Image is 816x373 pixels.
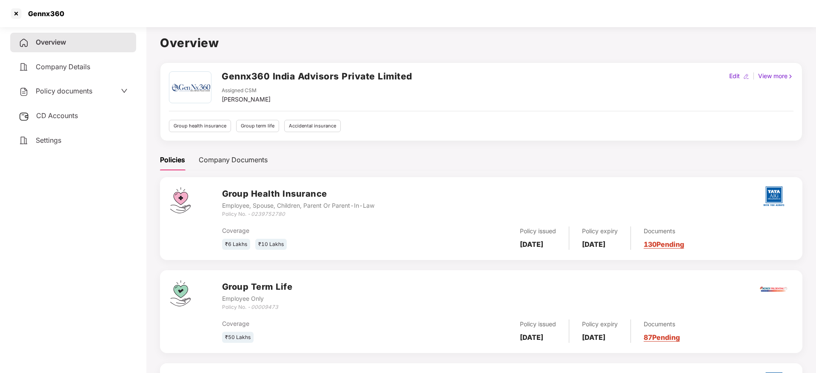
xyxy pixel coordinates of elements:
div: Policy No. - [222,303,293,311]
div: Employee, Spouse, Children, Parent Or Parent-In-Law [222,201,374,210]
img: svg+xml;base64,PHN2ZyB4bWxucz0iaHR0cDovL3d3dy53My5vcmcvMjAwMC9zdmciIHdpZHRoPSIyNCIgaGVpZ2h0PSIyNC... [19,62,29,72]
b: [DATE] [582,240,605,249]
div: ₹6 Lakhs [222,239,250,250]
b: [DATE] [520,333,543,342]
div: | [751,71,756,81]
span: Policy documents [36,87,92,95]
h3: Group Health Insurance [222,187,374,201]
span: down [121,88,128,94]
div: Assigned CSM [222,87,271,95]
img: svg+xml;base64,PHN2ZyB4bWxucz0iaHR0cDovL3d3dy53My5vcmcvMjAwMC9zdmciIHdpZHRoPSI0Ny43MTQiIGhlaWdodD... [170,187,191,213]
div: Company Documents [199,155,268,165]
div: Accidental insurance [284,120,341,132]
div: Coverage [222,319,412,328]
h2: Gennx360 India Advisors Private Limited [222,69,412,83]
div: Group term life [236,120,279,132]
b: [DATE] [582,333,605,342]
div: Coverage [222,226,412,235]
div: Documents [644,319,680,329]
span: CD Accounts [36,111,78,120]
div: Policy expiry [582,319,618,329]
i: 00009473 [251,304,278,310]
div: Policy issued [520,226,556,236]
span: Overview [36,38,66,46]
img: gennx360_logo.png [170,72,210,103]
div: Employee Only [222,294,293,303]
i: 0239752780 [251,211,285,217]
div: Policy issued [520,319,556,329]
span: Settings [36,136,61,144]
img: tatag.png [759,181,789,211]
div: Group health insurance [169,120,231,132]
span: Company Details [36,62,90,71]
img: editIcon [743,73,749,79]
div: [PERSON_NAME] [222,95,271,104]
img: svg+xml;base64,PHN2ZyB4bWxucz0iaHR0cDovL3d3dy53My5vcmcvMjAwMC9zdmciIHdpZHRoPSIyNCIgaGVpZ2h0PSIyNC... [19,136,29,146]
img: svg+xml;base64,PHN2ZyB4bWxucz0iaHR0cDovL3d3dy53My5vcmcvMjAwMC9zdmciIHdpZHRoPSI0Ny43MTQiIGhlaWdodD... [170,280,191,306]
div: Policy No. - [222,210,374,218]
h3: Group Term Life [222,280,293,294]
img: svg+xml;base64,PHN2ZyB3aWR0aD0iMjUiIGhlaWdodD0iMjQiIHZpZXdCb3g9IjAgMCAyNSAyNCIgZmlsbD0ibm9uZSIgeG... [19,111,29,122]
img: svg+xml;base64,PHN2ZyB4bWxucz0iaHR0cDovL3d3dy53My5vcmcvMjAwMC9zdmciIHdpZHRoPSIyNCIgaGVpZ2h0PSIyNC... [19,87,29,97]
div: ₹50 Lakhs [222,332,254,343]
a: 87 Pending [644,333,680,342]
img: iciciprud.png [759,274,789,304]
img: svg+xml;base64,PHN2ZyB4bWxucz0iaHR0cDovL3d3dy53My5vcmcvMjAwMC9zdmciIHdpZHRoPSIyNCIgaGVpZ2h0PSIyNC... [19,38,29,48]
a: 130 Pending [644,240,684,249]
div: Policy expiry [582,226,618,236]
div: View more [756,71,795,81]
img: rightIcon [787,73,793,79]
div: Edit [728,71,742,81]
div: ₹10 Lakhs [255,239,287,250]
b: [DATE] [520,240,543,249]
div: Gennx360 [23,9,64,18]
div: Policies [160,155,185,165]
div: Documents [644,226,684,236]
h1: Overview [160,34,802,52]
